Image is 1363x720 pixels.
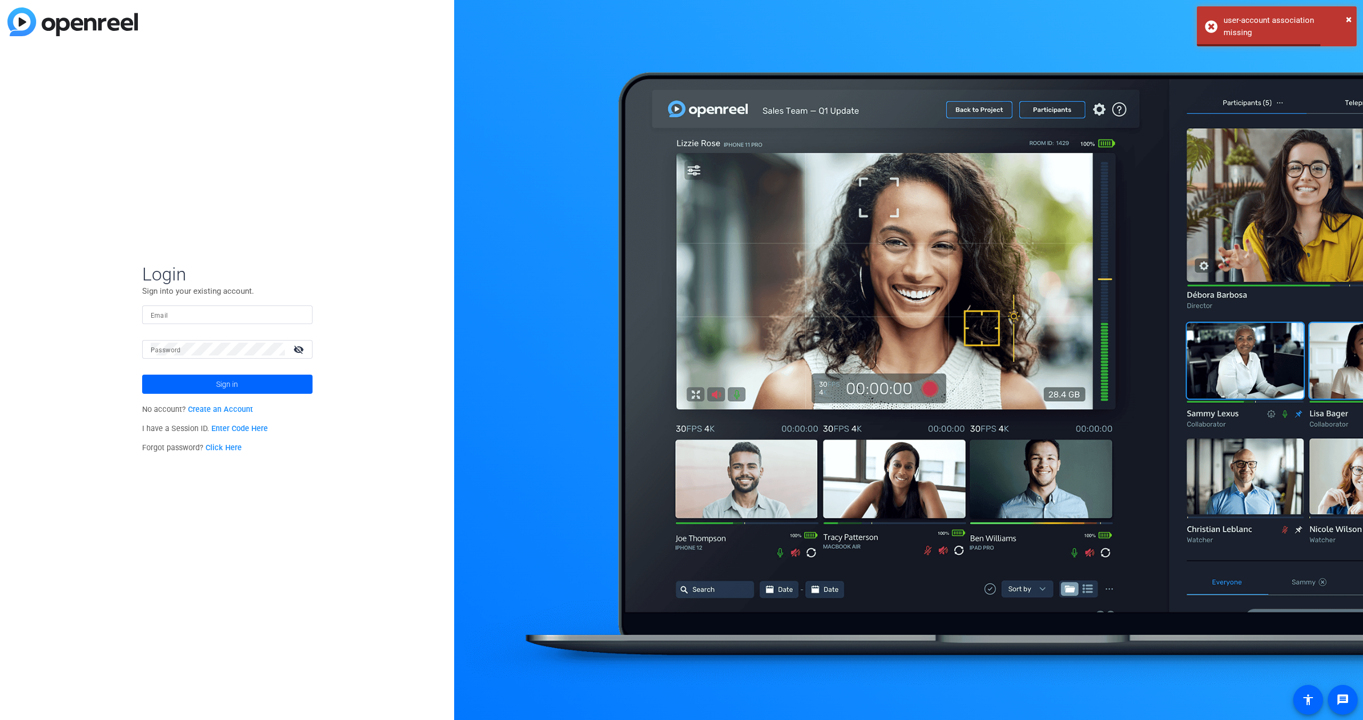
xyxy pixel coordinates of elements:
[142,405,253,414] span: No account?
[1346,11,1352,27] button: Close
[211,424,268,433] a: Enter Code Here
[142,443,242,452] span: Forgot password?
[142,285,313,297] p: Sign into your existing account.
[151,312,168,319] mat-label: Email
[1302,693,1315,706] mat-icon: accessibility
[142,424,268,433] span: I have a Session ID.
[142,263,313,285] span: Login
[216,371,238,398] span: Sign in
[287,342,313,357] mat-icon: visibility_off
[151,346,181,354] mat-label: Password
[142,375,313,394] button: Sign in
[1346,13,1352,26] span: ×
[1224,14,1349,38] div: user-account association missing
[151,308,304,321] input: Enter Email Address
[7,7,138,36] img: blue-gradient.svg
[1336,693,1349,706] mat-icon: message
[206,443,242,452] a: Click Here
[188,405,253,414] a: Create an Account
